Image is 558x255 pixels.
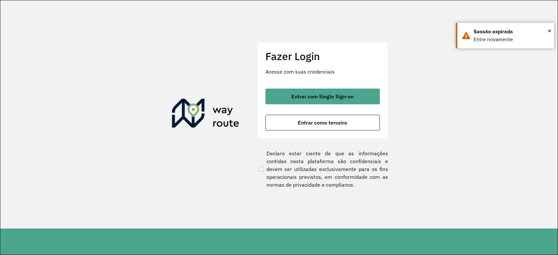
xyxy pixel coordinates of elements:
button: button [265,115,380,130]
button: button [265,89,380,104]
button: Close [548,26,551,36]
img: Roteirizador AmbevTech [172,99,239,130]
p: Acesse com suas credenciais [265,68,380,76]
div: Entre novamente [474,36,549,43]
span: Entrar com Single Sign-on [291,94,354,99]
h2: Fazer Login [265,50,380,62]
span: × [548,26,551,36]
span: Entrar como terceiro [298,120,347,125]
div: Sessão expirada [474,28,549,36]
label: Declaro estar ciente de que as informações contidas nesta plataforma são confidenciais e devem se... [257,149,388,189]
